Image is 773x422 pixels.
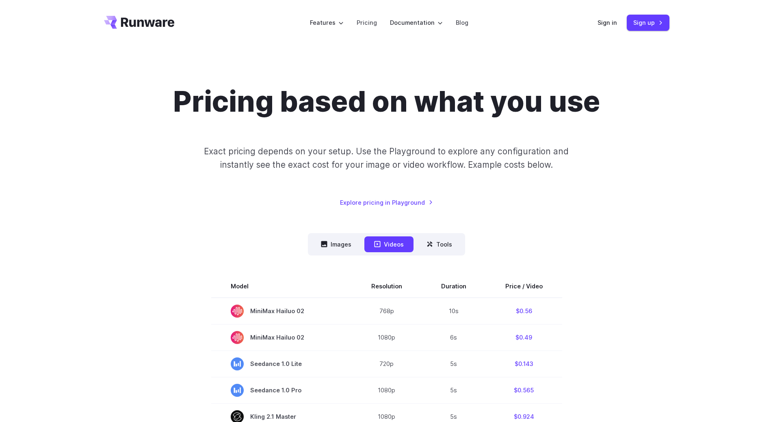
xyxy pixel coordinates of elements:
h1: Pricing based on what you use [173,84,600,119]
td: 1080p [352,377,422,403]
td: 5s [422,377,486,403]
td: 5s [422,351,486,377]
span: Seedance 1.0 Pro [231,384,332,397]
th: Duration [422,275,486,298]
td: $0.56 [486,298,562,325]
td: $0.565 [486,377,562,403]
a: Sign in [598,18,617,27]
button: Tools [417,236,462,252]
p: Exact pricing depends on your setup. Use the Playground to explore any configuration and instantl... [188,145,584,172]
td: $0.49 [486,324,562,351]
th: Resolution [352,275,422,298]
td: 768p [352,298,422,325]
button: Videos [364,236,414,252]
td: 6s [422,324,486,351]
td: $0.143 [486,351,562,377]
a: Blog [456,18,468,27]
td: 10s [422,298,486,325]
a: Sign up [627,15,669,30]
button: Images [311,236,361,252]
label: Features [310,18,344,27]
th: Price / Video [486,275,562,298]
span: MiniMax Hailuo 02 [231,305,332,318]
th: Model [211,275,352,298]
span: MiniMax Hailuo 02 [231,331,332,344]
td: 720p [352,351,422,377]
a: Pricing [357,18,377,27]
span: Seedance 1.0 Lite [231,357,332,370]
a: Go to / [104,16,175,29]
td: 1080p [352,324,422,351]
label: Documentation [390,18,443,27]
a: Explore pricing in Playground [340,198,433,207]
